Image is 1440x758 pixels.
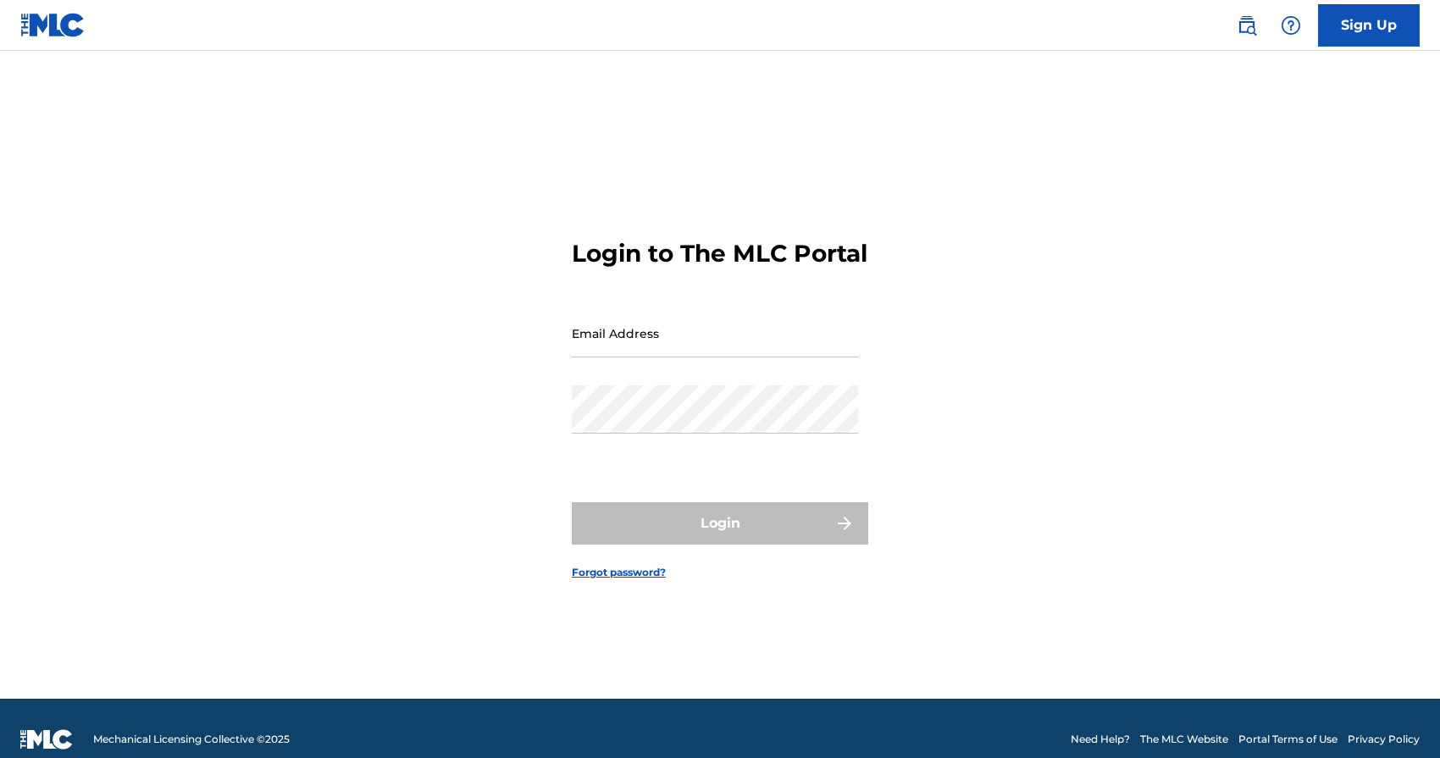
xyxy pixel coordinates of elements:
[93,732,290,747] span: Mechanical Licensing Collective © 2025
[20,13,86,37] img: MLC Logo
[1230,8,1264,42] a: Public Search
[1318,4,1420,47] a: Sign Up
[1274,8,1308,42] div: Help
[1140,732,1228,747] a: The MLC Website
[1238,732,1338,747] a: Portal Terms of Use
[572,239,867,268] h3: Login to The MLC Portal
[1071,732,1130,747] a: Need Help?
[572,565,666,580] a: Forgot password?
[20,729,73,750] img: logo
[1281,15,1301,36] img: help
[1237,15,1257,36] img: search
[1348,732,1420,747] a: Privacy Policy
